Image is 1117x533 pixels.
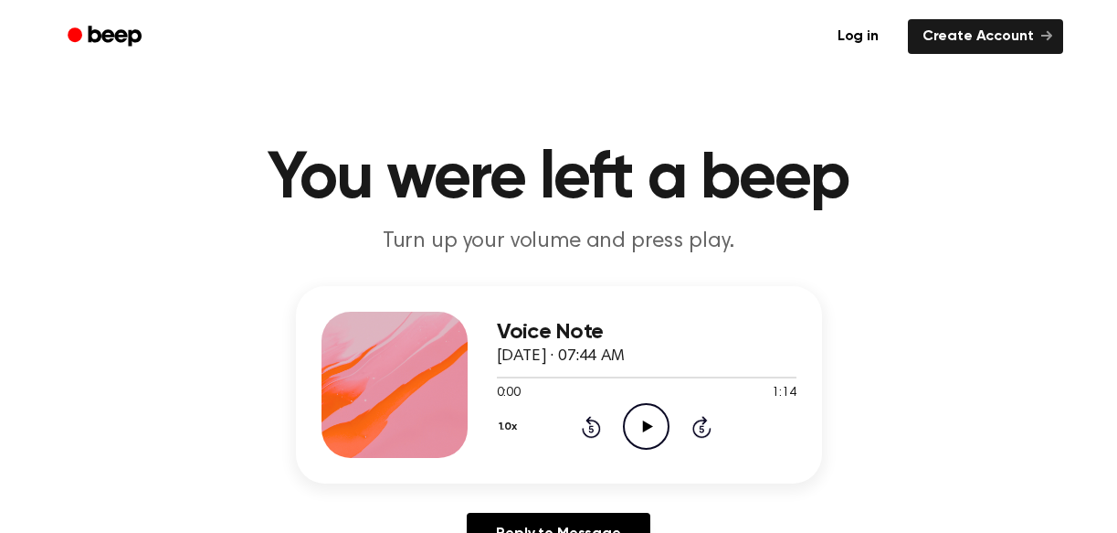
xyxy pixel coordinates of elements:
h3: Voice Note [497,320,796,345]
span: 1:14 [772,384,796,403]
p: Turn up your volume and press play. [208,227,910,257]
a: Log in [819,16,897,58]
button: 1.0x [497,411,524,442]
a: Beep [55,19,158,55]
span: 0:00 [497,384,521,403]
span: [DATE] · 07:44 AM [497,348,625,365]
a: Create Account [908,19,1063,54]
h1: You were left a beep [91,146,1027,212]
